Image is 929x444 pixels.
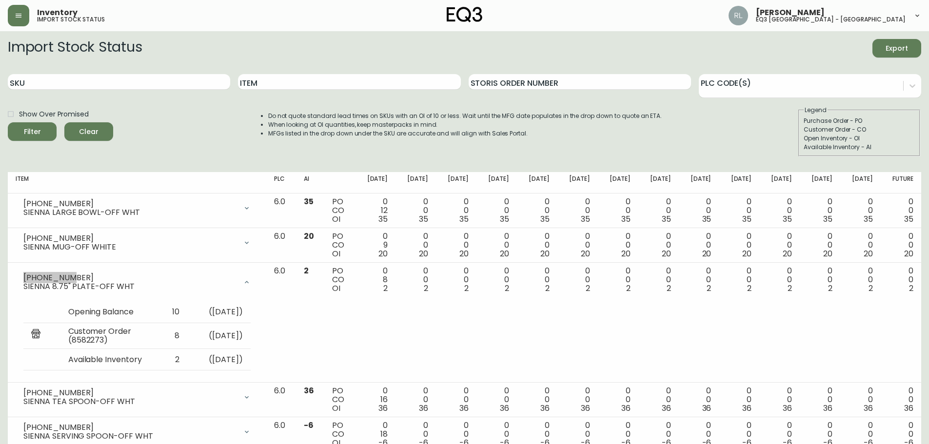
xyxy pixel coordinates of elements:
[500,403,509,414] span: 36
[848,386,873,413] div: 0 0
[742,213,751,225] span: 35
[702,403,712,414] span: 36
[626,283,631,294] span: 2
[808,386,832,413] div: 0 0
[444,267,469,293] div: 0 0
[484,267,509,293] div: 0 0
[586,283,590,294] span: 2
[783,213,792,225] span: 35
[840,172,881,193] th: [DATE]
[880,42,913,55] span: Export
[266,172,296,193] th: PLC
[848,197,873,224] div: 0 0
[621,403,631,414] span: 36
[904,213,913,225] span: 35
[31,329,40,341] img: retail_report.svg
[646,197,671,224] div: 0 0
[16,267,258,298] div: [PHONE_NUMBER]SIENNA 8.75" PLATE-OFF WHT
[904,403,913,414] span: 36
[646,386,671,413] div: 0 0
[332,213,340,225] span: OI
[355,172,395,193] th: [DATE]
[517,172,557,193] th: [DATE]
[378,248,388,259] span: 20
[646,232,671,258] div: 0 0
[540,248,550,259] span: 20
[621,248,631,259] span: 20
[403,197,428,224] div: 0 0
[767,232,792,258] div: 0 0
[540,403,550,414] span: 36
[505,283,509,294] span: 2
[662,403,671,414] span: 36
[419,248,428,259] span: 20
[565,267,590,293] div: 0 0
[16,386,258,408] div: [PHONE_NUMBER]SIENNA TEA SPOON-OFF WHT
[383,283,388,294] span: 2
[525,386,550,413] div: 0 0
[662,213,671,225] span: 35
[581,213,590,225] span: 35
[23,432,237,441] div: SIENNA SERVING SPOON-OFF WHT
[8,39,142,58] h2: Import Stock Status
[889,197,913,224] div: 0 0
[747,283,751,294] span: 2
[872,39,921,58] button: Export
[756,17,906,22] h5: eq3 [GEOGRAPHIC_DATA] - [GEOGRAPHIC_DATA]
[464,283,469,294] span: 2
[158,349,187,370] td: 2
[332,283,340,294] span: OI
[687,267,712,293] div: 0 0
[484,386,509,413] div: 0 0
[304,196,314,207] span: 35
[606,386,631,413] div: 0 0
[23,423,237,432] div: [PHONE_NUMBER]
[304,265,309,276] span: 2
[904,248,913,259] span: 20
[581,248,590,259] span: 20
[444,232,469,258] div: 0 0
[788,283,792,294] span: 2
[304,385,314,396] span: 36
[403,386,428,413] div: 0 0
[476,172,517,193] th: [DATE]
[332,386,347,413] div: PO CO
[187,302,251,323] td: ( [DATE] )
[8,172,266,193] th: Item
[767,197,792,224] div: 0 0
[304,231,314,242] span: 20
[16,232,258,253] div: [PHONE_NUMBER]SIENNA MUG-OFF WHITE
[23,273,237,282] div: [PHONE_NUMBER]
[459,403,469,414] span: 36
[759,172,800,193] th: [DATE]
[646,267,671,293] div: 0 0
[266,228,296,263] td: 6.0
[848,232,873,258] div: 0 0
[525,197,550,224] div: 0 0
[848,267,873,293] div: 0 0
[187,323,251,349] td: ( [DATE] )
[459,213,469,225] span: 35
[60,349,158,370] td: Available Inventory
[332,403,340,414] span: OI
[804,143,915,152] div: Available Inventory - AI
[808,197,832,224] div: 0 0
[60,323,158,349] td: Customer Order (8582273)
[565,197,590,224] div: 0 0
[8,122,57,141] button: Filter
[363,386,388,413] div: 0 16
[727,232,751,258] div: 0 0
[687,232,712,258] div: 0 0
[742,403,751,414] span: 36
[447,7,483,22] img: logo
[444,386,469,413] div: 0 0
[804,106,828,115] legend: Legend
[158,302,187,323] td: 10
[864,248,873,259] span: 20
[23,208,237,217] div: SIENNA LARGE BOWL-OFF WHT
[662,248,671,259] span: 20
[804,125,915,134] div: Customer Order - CO
[378,403,388,414] span: 36
[60,302,158,323] td: Opening Balance
[484,197,509,224] div: 0 0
